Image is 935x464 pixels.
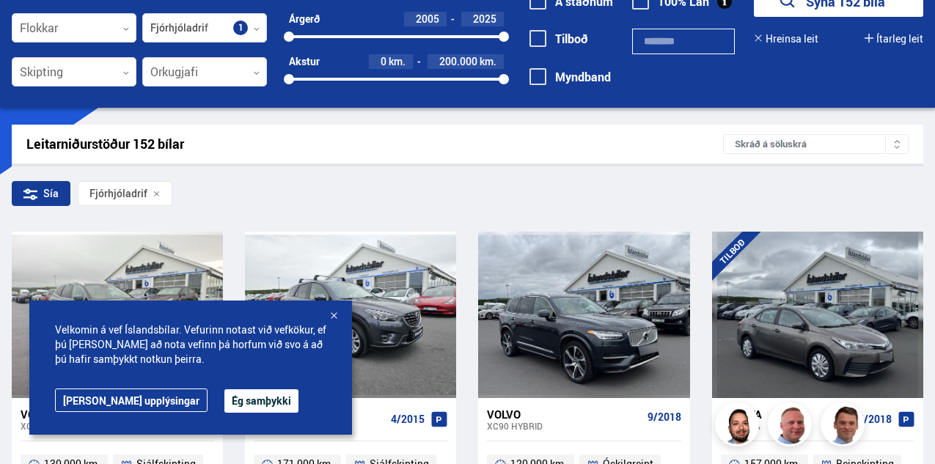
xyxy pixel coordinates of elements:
[289,56,320,67] div: Akstur
[21,408,175,421] div: Volvo
[391,413,425,425] span: 4/2015
[416,12,439,26] span: 2005
[723,134,909,154] div: Skráð á söluskrá
[12,181,70,206] div: Sía
[439,54,477,68] span: 200.000
[224,389,298,413] button: Ég samþykki
[26,136,723,152] div: Leitarniðurstöður 152 bílar
[770,405,814,449] img: siFngHWaQ9KaOqBr.png
[480,56,496,67] span: km.
[529,70,611,84] label: Myndband
[754,33,818,45] button: Hreinsa leit
[473,12,496,26] span: 2025
[89,188,147,199] span: Fjórhjóladrif
[529,32,588,45] label: Tilboð
[648,411,681,423] span: 9/2018
[487,408,641,421] div: Volvo
[55,323,326,367] span: Velkomin á vef Íslandsbílar. Vefurinn notast við vefkökur, ef þú [PERSON_NAME] að nota vefinn þá ...
[865,33,923,45] button: Ítarleg leit
[858,413,892,425] span: 6/2018
[487,421,641,431] div: XC90 HYBRID
[289,13,320,25] div: Árgerð
[389,56,406,67] span: km.
[381,54,386,68] span: 0
[21,421,175,431] div: XC60 ENGINE
[823,405,867,449] img: FbJEzSuNWCJXmdc-.webp
[12,6,56,50] button: Open LiveChat chat widget
[55,388,208,412] a: [PERSON_NAME] upplýsingar
[717,405,761,449] img: nhp88E3Fdnt1Opn2.png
